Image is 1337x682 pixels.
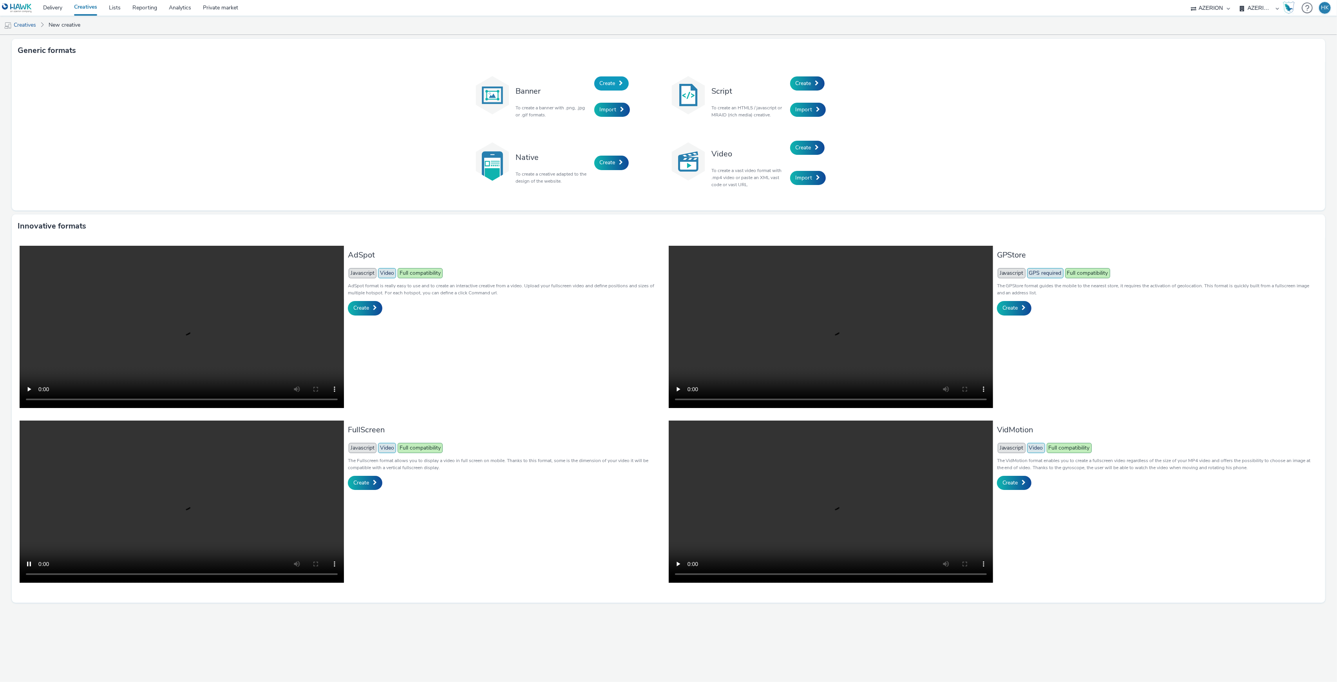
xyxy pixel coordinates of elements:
[669,76,708,115] img: code.svg
[997,457,1313,471] p: The VidMotion format enables you to create a fullscreen video regardless of the size of your MP4 ...
[790,103,826,117] a: Import
[1065,268,1110,278] span: Full compatibility
[353,479,369,486] span: Create
[378,443,396,453] span: Video
[600,106,617,113] span: Import
[473,76,512,115] img: banner.svg
[349,443,376,453] span: Javascript
[516,170,590,185] p: To create a creative adapted to the design of the website.
[790,141,825,155] a: Create
[594,103,630,117] a: Import
[997,424,1313,435] h3: VidMotion
[516,104,590,118] p: To create a banner with .png, .jpg or .gif formats.
[349,268,376,278] span: Javascript
[348,282,664,296] p: AdSpot format is really easy to use and to create an interactive creative from a video. Upload yo...
[348,250,664,260] h3: AdSpot
[997,282,1313,296] p: The GPStore format guides the mobile to the nearest store, it requires the activation of geolocat...
[712,167,786,188] p: To create a vast video format with .mp4 video or paste an XML vast code or vast URL.
[18,45,76,56] h3: Generic formats
[1002,479,1018,486] span: Create
[353,304,369,312] span: Create
[1321,2,1329,14] div: HK
[348,301,382,315] a: Create
[790,171,826,185] a: Import
[594,76,629,91] a: Create
[796,144,811,151] span: Create
[348,476,382,490] a: Create
[516,86,590,96] h3: Banner
[712,149,786,159] h3: Video
[473,142,512,181] img: native.svg
[516,152,590,163] h3: Native
[669,142,708,181] img: video.svg
[1283,2,1295,14] img: Hawk Academy
[398,443,443,453] span: Full compatibility
[790,76,825,91] a: Create
[594,156,629,170] a: Create
[796,80,811,87] span: Create
[997,250,1313,260] h3: GPStore
[348,457,664,471] p: The Fullscreen format allows you to display a video in full screen on mobile. Thanks to this form...
[796,174,812,181] span: Import
[2,3,32,13] img: undefined Logo
[1027,268,1064,278] span: GPS required
[378,268,396,278] span: Video
[998,268,1026,278] span: Javascript
[1283,2,1298,14] a: Hawk Academy
[4,22,12,29] img: mobile
[600,159,615,166] span: Create
[796,106,812,113] span: Import
[712,104,786,118] p: To create an HTML5 / javascript or MRAID (rich media) creative.
[1047,443,1092,453] span: Full compatibility
[18,220,86,232] h3: Innovative formats
[398,268,443,278] span: Full compatibility
[1027,443,1045,453] span: Video
[997,301,1031,315] a: Create
[712,86,786,96] h3: Script
[998,443,1026,453] span: Javascript
[1002,304,1018,312] span: Create
[600,80,615,87] span: Create
[45,16,84,34] a: New creative
[348,424,664,435] h3: FullScreen
[997,476,1031,490] a: Create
